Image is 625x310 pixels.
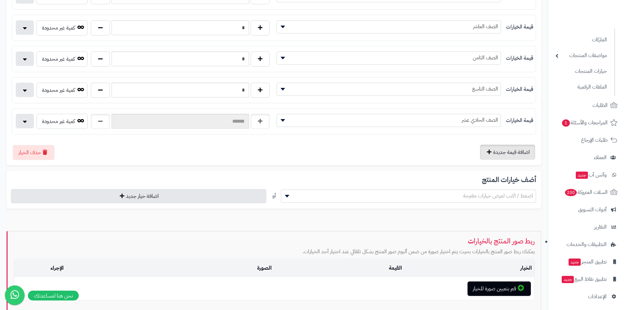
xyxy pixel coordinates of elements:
[576,172,588,179] span: جديد
[14,238,535,245] h3: ربط صور المنتج بالخيارات
[277,53,501,63] span: الصف الثامن
[552,115,621,131] a: المراجعات والأسئلة1
[277,20,501,33] span: الصف العاشر
[552,202,621,217] a: أدوات التسويق
[277,52,501,65] span: الصف الثامن
[552,97,621,113] a: الطلبات
[274,259,405,277] td: القيمة
[14,248,535,256] p: يمكنك ربط صور المنتج بالخيارات بحيث يتم اختيار صورة من ضمن ألبوم صور المنتج بشكل تلقائي عند اختيا...
[405,259,535,277] td: الخيار
[569,258,581,266] span: جديد
[468,281,531,296] button: قم بتعيين صورة للخيار
[552,184,621,200] a: السلات المتروكة230
[568,257,607,266] span: تطبيق المتجر
[13,145,54,160] button: حذف الخيار
[575,170,607,179] span: وآتس آب
[561,118,608,127] span: المراجعات والأسئلة
[552,33,610,47] a: الماركات
[277,114,501,127] span: الصف الحادي عشر
[565,189,577,196] span: 230
[506,23,533,31] label: قيمة الخيارات
[552,237,621,252] a: التطبيقات والخدمات
[552,80,610,94] a: الملفات الرقمية
[552,132,621,148] a: طلبات الإرجاع
[588,292,607,301] span: الإعدادات
[562,119,570,127] span: 1
[66,259,274,277] td: الصورة
[552,271,621,287] a: تطبيق نقاط البيعجديد
[506,117,533,124] label: قيمة الخيارات
[552,254,621,270] a: تطبيق المتجرجديد
[277,83,501,96] span: الصف التاسع
[552,167,621,183] a: وآتس آبجديد
[562,276,574,283] span: جديد
[277,22,501,31] span: الصف العاشر
[12,176,536,184] h3: أضف خيارات المنتج
[564,188,608,197] span: السلات المتروكة
[593,101,608,110] span: الطلبات
[14,259,66,277] td: الإجراء
[552,219,621,235] a: التقارير
[506,86,533,93] label: قيمة الخيارات
[552,49,610,63] a: مواصفات المنتجات
[463,192,533,200] span: اضغط / اكتب لعرض خيارات مقترحة
[552,150,621,165] a: العملاء
[578,205,607,214] span: أدوات التسويق
[11,189,266,203] button: اضافة خيار جديد
[506,54,533,62] label: قيمة الخيارات
[580,18,619,32] img: logo-2.png
[480,145,535,160] button: اضافة قيمة جديدة
[272,190,276,202] div: أو
[552,64,610,78] a: خيارات المنتجات
[581,135,608,145] span: طلبات الإرجاع
[561,275,607,284] span: تطبيق نقاط البيع
[594,153,607,162] span: العملاء
[567,240,607,249] span: التطبيقات والخدمات
[552,289,621,304] a: الإعدادات
[277,84,501,94] span: الصف التاسع
[594,222,607,232] span: التقارير
[277,115,501,125] span: الصف الحادي عشر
